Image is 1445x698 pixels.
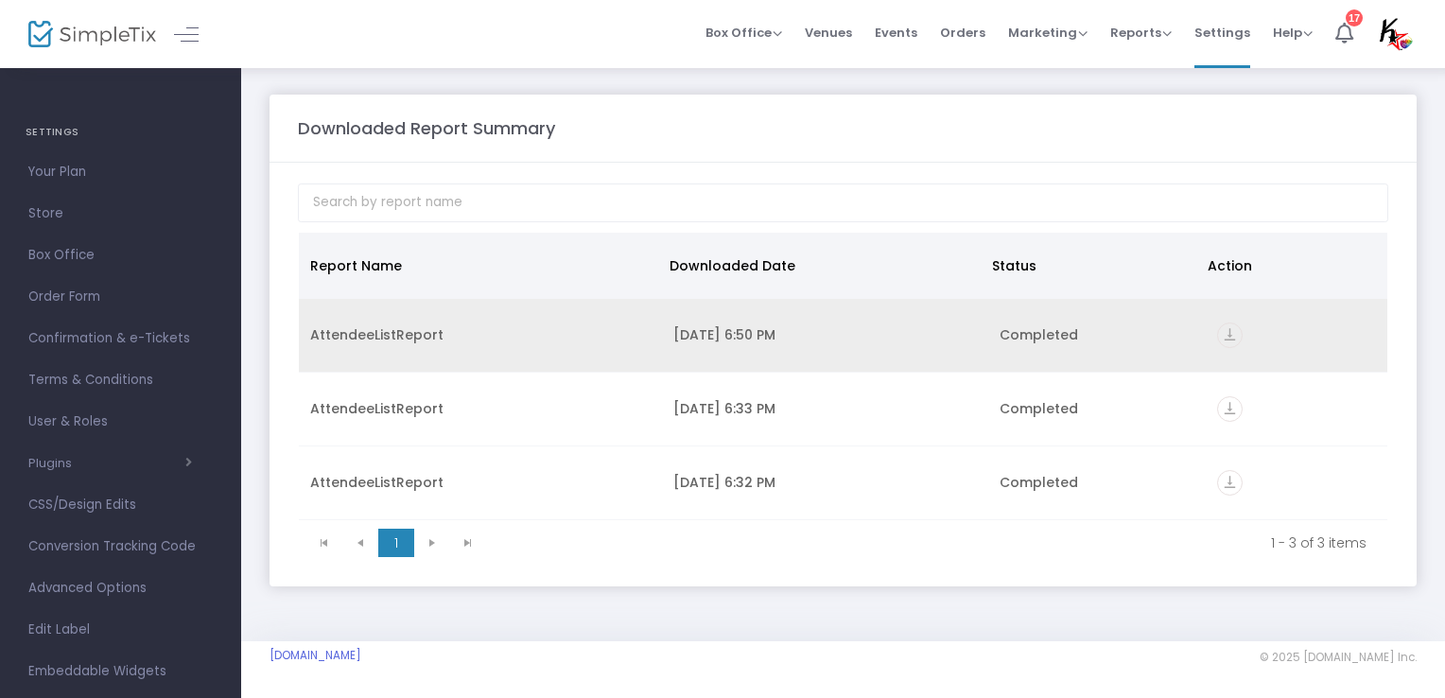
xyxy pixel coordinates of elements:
[310,325,651,344] div: AttendeeListReport
[28,326,213,351] span: Confirmation & e-Tickets
[310,473,651,492] div: AttendeeListReport
[673,325,977,344] div: 9/20/2025 6:50 PM
[1196,233,1376,299] th: Action
[378,529,414,557] span: Page 1
[28,243,213,268] span: Box Office
[28,368,213,393] span: Terms & Conditions
[1217,396,1376,422] div: https://go.SimpleTix.com/e31l6
[299,233,658,299] th: Report Name
[658,233,982,299] th: Downloaded Date
[1110,24,1172,42] span: Reports
[1217,476,1243,495] a: vertical_align_bottom
[310,399,651,418] div: AttendeeListReport
[28,618,213,642] span: Edit Label
[875,9,917,57] span: Events
[1000,473,1194,492] div: Completed
[28,285,213,309] span: Order Form
[1000,325,1194,344] div: Completed
[1217,396,1243,422] i: vertical_align_bottom
[28,534,213,559] span: Conversion Tracking Code
[28,493,213,517] span: CSS/Design Edits
[298,183,1388,222] input: Search by report name
[981,233,1196,299] th: Status
[299,233,1387,520] div: Data table
[805,9,852,57] span: Venues
[1194,9,1250,57] span: Settings
[1008,24,1088,42] span: Marketing
[1217,323,1243,348] i: vertical_align_bottom
[1217,470,1243,496] i: vertical_align_bottom
[1217,470,1376,496] div: https://go.SimpleTix.com/mafnj
[28,659,213,684] span: Embeddable Widgets
[1346,9,1363,26] div: 17
[1273,24,1313,42] span: Help
[298,115,555,141] m-panel-title: Downloaded Report Summary
[270,648,361,663] a: [DOMAIN_NAME]
[705,24,782,42] span: Box Office
[673,399,977,418] div: 9/20/2025 6:33 PM
[28,410,213,434] span: User & Roles
[26,113,216,151] h4: SETTINGS
[28,201,213,226] span: Store
[1217,328,1243,347] a: vertical_align_bottom
[940,9,985,57] span: Orders
[1260,650,1417,665] span: © 2025 [DOMAIN_NAME] Inc.
[1217,323,1376,348] div: https://go.SimpleTix.com/klw8q
[28,160,213,184] span: Your Plan
[673,473,977,492] div: 9/20/2025 6:32 PM
[1217,402,1243,421] a: vertical_align_bottom
[28,456,192,471] button: Plugins
[499,533,1367,552] kendo-pager-info: 1 - 3 of 3 items
[1000,399,1194,418] div: Completed
[28,576,213,601] span: Advanced Options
